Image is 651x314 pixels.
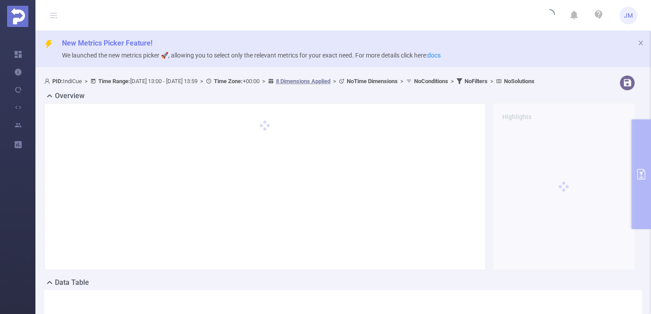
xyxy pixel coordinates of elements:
span: > [488,78,496,84]
i: icon: loading [544,9,555,22]
span: > [260,78,268,84]
a: docs [427,52,441,59]
span: > [198,78,206,84]
h2: Data Table [55,277,89,288]
b: Time Zone: [214,78,243,84]
h2: Overview [55,91,85,101]
b: No Filters [465,78,488,84]
i: icon: user [44,78,52,84]
span: We launched the new metrics picker 🚀, allowing you to select only the relevant metrics for your e... [62,52,441,59]
span: > [398,78,406,84]
b: No Solutions [504,78,535,84]
button: icon: close [638,38,644,48]
span: > [82,78,90,84]
span: IndiCue [DATE] 13:00 - [DATE] 13:59 +00:00 [44,78,535,84]
b: No Conditions [414,78,448,84]
i: icon: close [638,40,644,46]
i: icon: thunderbolt [44,40,53,49]
b: No Time Dimensions [347,78,398,84]
span: > [448,78,457,84]
img: Protected Media [7,6,28,27]
b: PID: [52,78,63,84]
span: JM [624,7,633,24]
span: New Metrics Picker Feature! [62,39,152,47]
b: Time Range: [98,78,130,84]
span: > [330,78,339,84]
u: 8 Dimensions Applied [276,78,330,84]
